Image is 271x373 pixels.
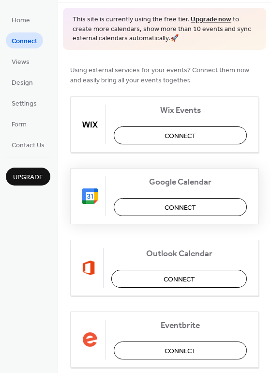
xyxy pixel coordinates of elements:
a: Settings [6,95,43,111]
img: outlook [82,260,95,276]
a: Contact Us [6,137,50,153]
a: Form [6,116,32,132]
span: Upgrade [13,172,43,183]
a: Views [6,53,35,69]
span: Design [12,78,33,88]
button: Upgrade [6,168,50,186]
span: Eventbrite [114,320,247,330]
span: Connect [12,36,37,47]
span: Settings [12,99,37,109]
span: Views [12,57,30,67]
span: Connect [165,202,196,213]
span: Home [12,16,30,26]
a: Home [6,12,36,28]
span: Wix Events [114,105,247,115]
span: Connect [164,274,195,284]
button: Connect [114,198,247,216]
span: Using external services for your events? Connect them now and easily bring all your events together. [70,65,259,85]
span: Outlook Calendar [111,249,247,259]
button: Connect [114,342,247,359]
button: Connect [114,126,247,144]
button: Connect [111,270,247,288]
a: Design [6,74,39,90]
span: Connect [165,346,196,356]
img: eventbrite [82,332,98,347]
span: Form [12,120,27,130]
a: Upgrade now [191,13,231,26]
img: wix [82,117,98,132]
span: Contact Us [12,140,45,151]
img: google [82,188,98,204]
span: Connect [165,131,196,141]
span: This site is currently using the free tier. to create more calendars, show more than 10 events an... [73,15,256,44]
span: Google Calendar [114,177,247,187]
a: Connect [6,32,43,48]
